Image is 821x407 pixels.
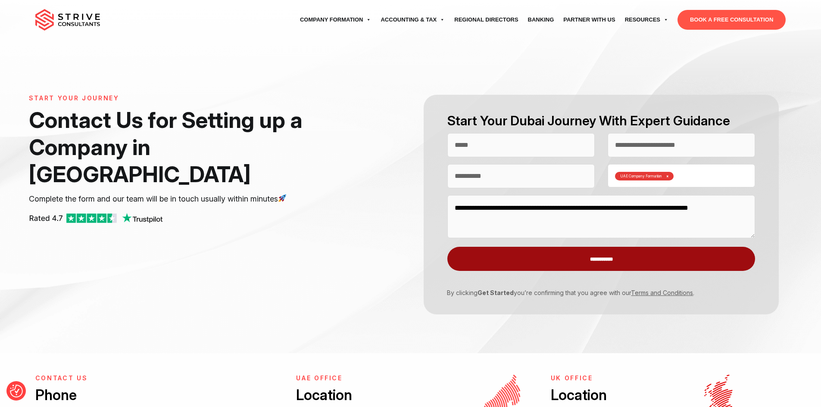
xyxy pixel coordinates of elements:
h6: START YOUR JOURNEY [29,95,357,102]
h6: CONTACT US [35,375,277,382]
a: Company Formation [295,8,376,32]
button: Remove UAE Company Formation [666,174,668,178]
h3: Location [551,385,659,405]
a: Regional Directors [450,8,523,32]
a: Accounting & Tax [376,8,450,32]
img: Revisit consent button [10,385,23,398]
a: Partner with Us [559,8,620,32]
a: Terms and Conditions [631,289,693,296]
a: Banking [523,8,559,32]
h3: Phone [35,385,277,405]
h6: UK Office [551,375,659,382]
span: UAE Company Formation [620,174,662,178]
img: main-logo.svg [35,9,100,31]
a: Resources [620,8,673,32]
form: Contact form [410,95,792,314]
h6: UAE OFFICE [296,375,404,382]
h1: Contact Us for Setting up a Company in [GEOGRAPHIC_DATA] [29,106,357,188]
p: By clicking you’re confirming that you agree with our . [441,288,749,297]
a: BOOK A FREE CONSULTATION [677,10,786,30]
img: 🚀 [278,194,286,202]
h3: Location [296,385,404,405]
button: Consent Preferences [10,385,23,398]
h2: Start Your Dubai Journey With Expert Guidance [447,112,755,130]
p: Complete the form and our team will be in touch usually within minutes [29,193,357,205]
strong: Get Started [478,289,514,296]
